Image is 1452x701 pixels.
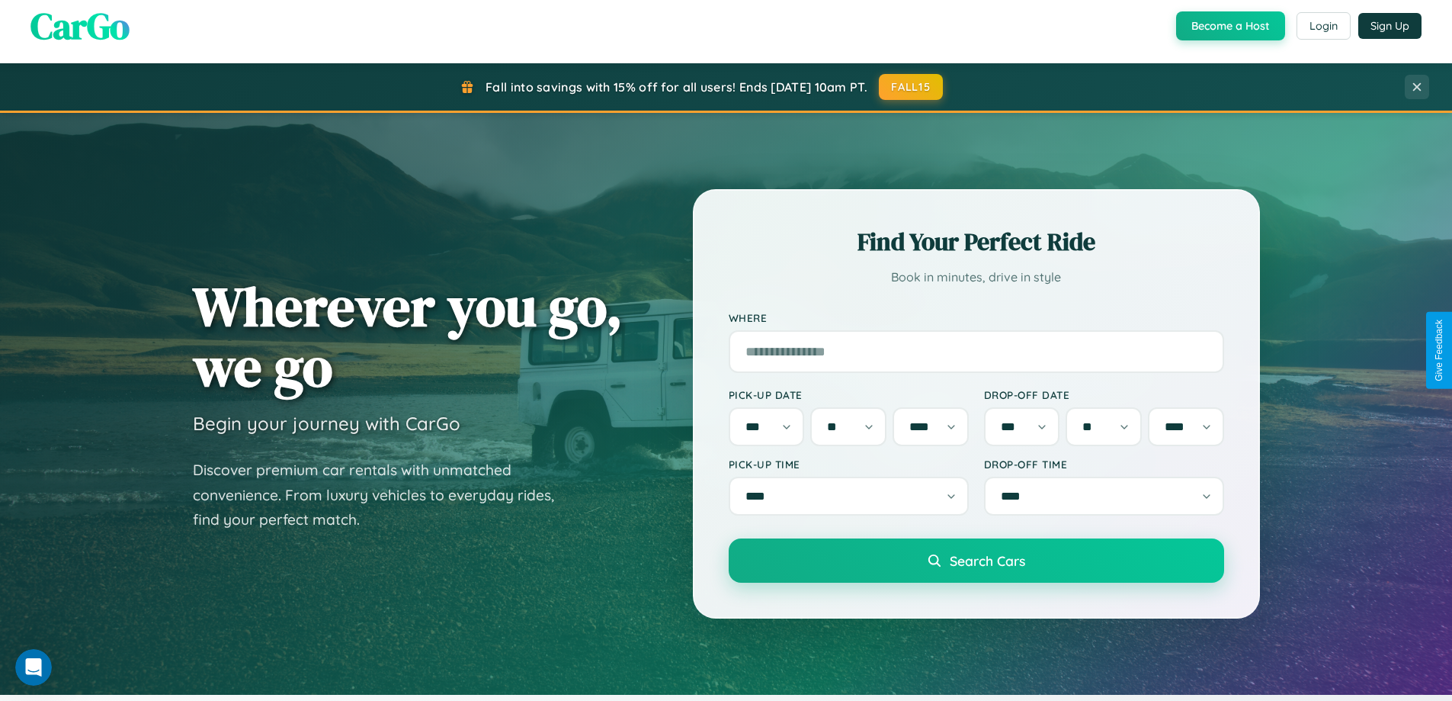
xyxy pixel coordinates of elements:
span: Search Cars [950,552,1025,569]
h2: Find Your Perfect Ride [729,225,1224,259]
h3: Begin your journey with CarGo [193,412,460,435]
button: FALL15 [879,74,943,100]
label: Pick-up Date [729,388,969,401]
label: Drop-off Time [984,458,1224,471]
iframe: Intercom live chat [15,649,52,686]
p: Book in minutes, drive in style [729,266,1224,288]
p: Discover premium car rentals with unmatched convenience. From luxury vehicles to everyday rides, ... [193,458,574,532]
h1: Wherever you go, we go [193,276,623,397]
button: Sign Up [1358,13,1422,39]
span: CarGo [30,1,130,51]
label: Pick-up Time [729,458,969,471]
button: Become a Host [1176,11,1285,40]
button: Search Cars [729,539,1224,583]
div: Give Feedback [1434,320,1444,381]
button: Login [1297,12,1351,40]
span: Fall into savings with 15% off for all users! Ends [DATE] 10am PT. [486,79,867,95]
label: Drop-off Date [984,388,1224,401]
label: Where [729,311,1224,324]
